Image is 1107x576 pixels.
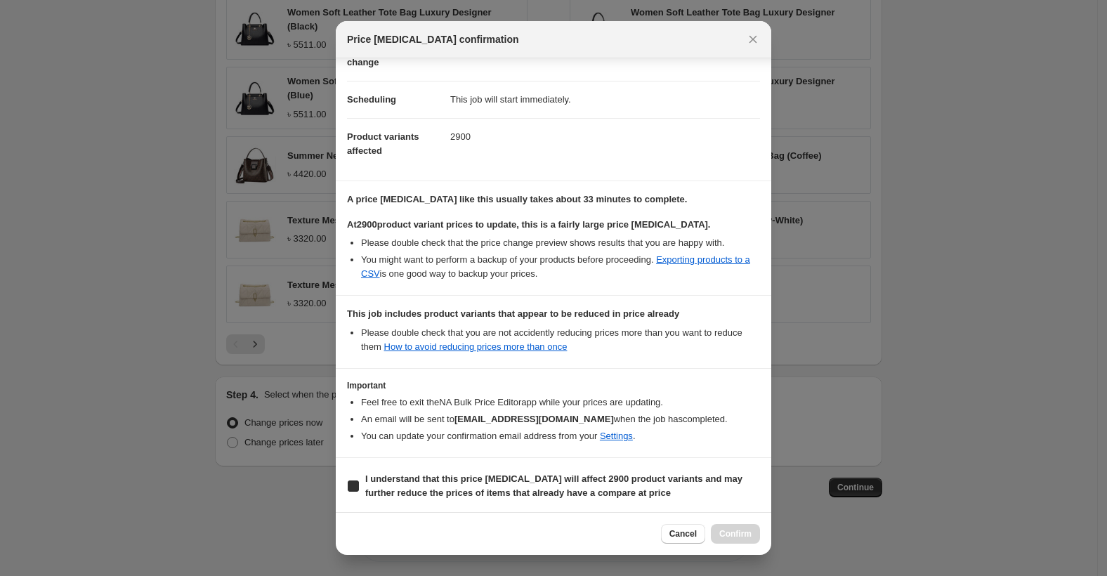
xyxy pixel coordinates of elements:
[361,429,760,443] li: You can update your confirmation email address from your .
[454,414,614,424] b: [EMAIL_ADDRESS][DOMAIN_NAME]
[347,219,710,230] b: At 2900 product variant prices to update, this is a fairly large price [MEDICAL_DATA].
[365,473,742,498] b: I understand that this price [MEDICAL_DATA] will affect 2900 product variants and may further red...
[347,131,419,156] span: Product variants affected
[347,194,687,204] b: A price [MEDICAL_DATA] like this usually takes about 33 minutes to complete.
[361,253,760,281] li: You might want to perform a backup of your products before proceeding. is one good way to backup ...
[361,395,760,410] li: Feel free to exit the NA Bulk Price Editor app while your prices are updating.
[347,94,396,105] span: Scheduling
[347,308,679,319] b: This job includes product variants that appear to be reduced in price already
[347,32,519,46] span: Price [MEDICAL_DATA] confirmation
[743,30,763,49] button: Close
[450,81,760,118] dd: This job will start immediately.
[361,326,760,354] li: Please double check that you are not accidently reducing prices more than you want to reduce them
[669,528,697,539] span: Cancel
[450,118,760,155] dd: 2900
[361,236,760,250] li: Please double check that the price change preview shows results that you are happy with.
[600,431,633,441] a: Settings
[347,380,760,391] h3: Important
[361,412,760,426] li: An email will be sent to when the job has completed .
[384,341,568,352] a: How to avoid reducing prices more than once
[661,524,705,544] button: Cancel
[361,254,750,279] a: Exporting products to a CSV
